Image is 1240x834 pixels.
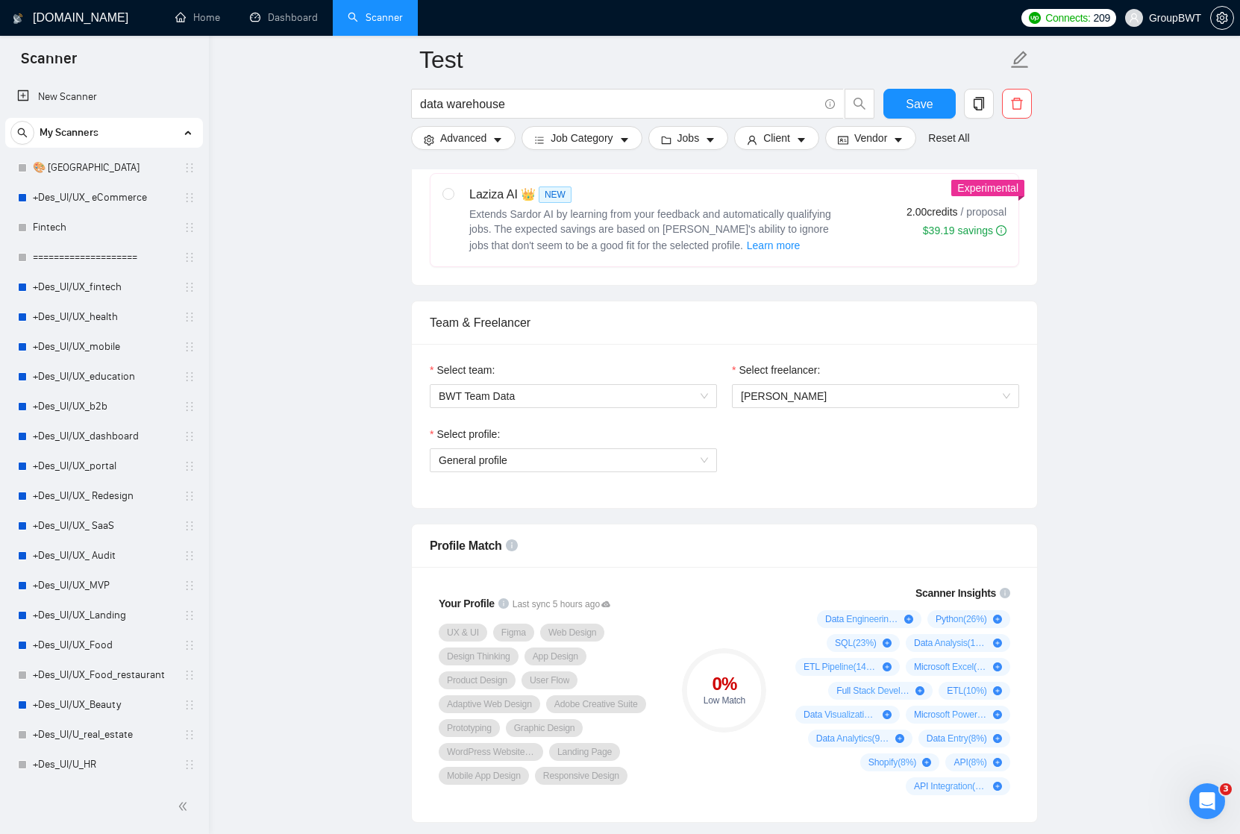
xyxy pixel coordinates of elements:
[893,134,904,145] span: caret-down
[661,134,671,145] span: folder
[33,362,175,392] a: +Des_UI/UX_education
[883,89,956,119] button: Save
[836,685,909,697] span: Full Stack Development ( 11 %)
[184,460,195,472] span: holder
[33,451,175,481] a: +Des_UI/UX_portal
[551,130,613,146] span: Job Category
[682,675,766,693] div: 0 %
[348,11,403,24] a: searchScanner
[17,82,191,112] a: New Scanner
[184,371,195,383] span: holder
[33,302,175,332] a: +Des_UI/UX_health
[184,430,195,442] span: holder
[522,126,642,150] button: barsJob Categorycaret-down
[33,392,175,421] a: +Des_UI/UX_b2b
[965,97,993,110] span: copy
[906,95,933,113] span: Save
[33,660,175,690] a: +Des_UI/UX_Food_restaurant
[915,686,924,695] span: plus-circle
[682,696,766,705] div: Low Match
[732,362,820,378] label: Select freelancer:
[557,746,612,758] span: Landing Page
[492,134,503,145] span: caret-down
[835,637,877,649] span: SQL ( 23 %)
[854,130,887,146] span: Vendor
[5,82,203,112] li: New Scanner
[533,650,578,662] span: App Design
[33,690,175,720] a: +Des_UI/UX_Beauty
[430,539,502,552] span: Profile Match
[411,126,516,150] button: settingAdvancedcaret-down
[947,685,987,697] span: ETL ( 10 %)
[1029,12,1041,24] img: upwork-logo.png
[741,390,827,402] span: [PERSON_NAME]
[993,710,1002,719] span: plus-circle
[40,118,98,148] span: My Scanners
[957,182,1018,194] span: Experimental
[447,746,535,758] span: WordPress Website Design
[184,520,195,532] span: holder
[883,639,892,648] span: plus-circle
[868,756,917,768] span: Shopify ( 8 %)
[184,759,195,771] span: holder
[33,421,175,451] a: +Des_UI/UX_dashboard
[469,186,842,204] div: Laziza AI
[648,126,729,150] button: folderJobscaret-down
[915,588,996,598] span: Scanner Insights
[804,709,877,721] span: Data Visualization ( 9 %)
[10,121,34,145] button: search
[825,613,898,625] span: Data Engineering ( 28 %)
[184,192,195,204] span: holder
[33,541,175,571] a: +Des_UI/UX_ Audit
[175,11,220,24] a: homeHome
[184,222,195,233] span: holder
[420,95,818,113] input: Search Freelance Jobs...
[184,251,195,263] span: holder
[914,780,987,792] span: API Integration ( 8 %)
[539,186,572,203] span: NEW
[447,674,507,686] span: Product Design
[498,598,509,609] span: info-circle
[430,301,1019,344] div: Team & Freelancer
[543,770,619,782] span: Responsive Design
[447,722,492,734] span: Prototyping
[13,7,23,31] img: logo
[914,661,987,673] span: Microsoft Excel ( 11 %)
[927,733,987,744] span: Data Entry ( 8 %)
[1210,6,1234,30] button: setting
[11,128,34,138] span: search
[825,99,835,109] span: info-circle
[993,734,1002,743] span: plus-circle
[734,126,819,150] button: userClientcaret-down
[184,729,195,741] span: holder
[677,130,700,146] span: Jobs
[430,362,495,378] label: Select team:
[838,134,848,145] span: idcard
[961,204,1006,219] span: / proposal
[534,134,545,145] span: bars
[705,134,715,145] span: caret-down
[33,242,175,272] a: ====================
[1010,50,1030,69] span: edit
[469,208,831,251] span: Extends Sardor AI by learning from your feedback and automatically qualifying jobs. The expected ...
[883,662,892,671] span: plus-circle
[33,601,175,630] a: +Des_UI/UX_Landing
[501,627,526,639] span: Figma
[33,571,175,601] a: +Des_UI/UX_MVP
[184,550,195,562] span: holder
[883,710,892,719] span: plus-circle
[33,213,175,242] a: Fintech
[33,720,175,750] a: +Des_UI/U_real_estate
[1000,588,1010,598] span: info-circle
[33,183,175,213] a: +Des_UI/UX_ eCommerce
[178,799,192,814] span: double-left
[825,126,916,150] button: idcardVendorcaret-down
[996,225,1006,236] span: info-circle
[993,686,1002,695] span: plus-circle
[1045,10,1090,26] span: Connects:
[447,650,510,662] span: Design Thinking
[514,722,575,734] span: Graphic Design
[521,186,536,204] span: 👑
[936,613,987,625] span: Python ( 26 %)
[33,481,175,511] a: +Des_UI/UX_ Redesign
